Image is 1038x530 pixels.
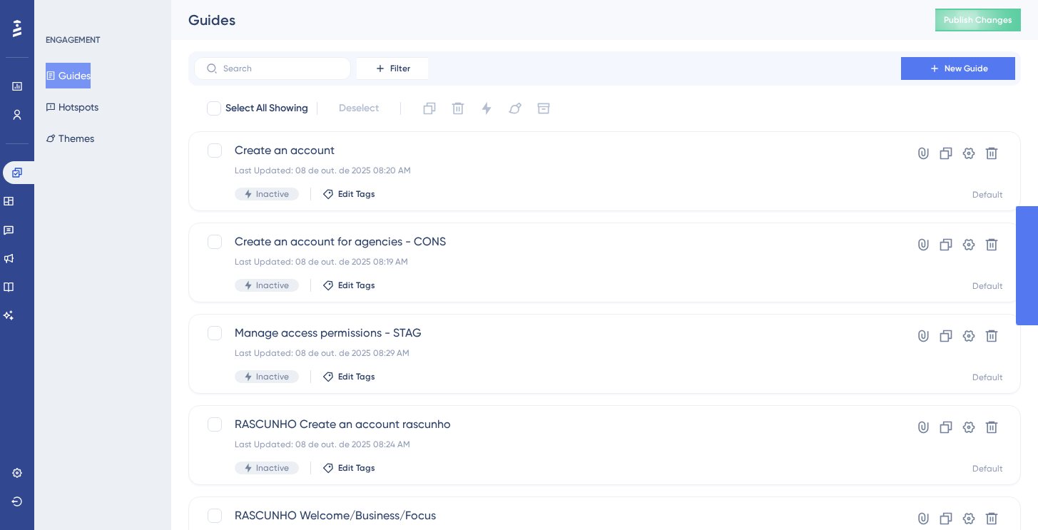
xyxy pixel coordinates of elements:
[338,280,375,291] span: Edit Tags
[339,100,379,117] span: Deselect
[235,347,860,359] div: Last Updated: 08 de out. de 2025 08:29 AM
[322,371,375,382] button: Edit Tags
[256,371,289,382] span: Inactive
[935,9,1021,31] button: Publish Changes
[235,233,860,250] span: Create an account for agencies - CONS
[972,372,1003,383] div: Default
[256,462,289,474] span: Inactive
[326,96,392,121] button: Deselect
[945,63,988,74] span: New Guide
[46,34,100,46] div: ENGAGEMENT
[978,474,1021,516] iframe: UserGuiding AI Assistant Launcher
[46,63,91,88] button: Guides
[46,94,98,120] button: Hotspots
[972,189,1003,200] div: Default
[390,63,410,74] span: Filter
[225,100,308,117] span: Select All Showing
[338,371,375,382] span: Edit Tags
[972,280,1003,292] div: Default
[188,10,900,30] div: Guides
[46,126,94,151] button: Themes
[235,416,860,433] span: RASCUNHO Create an account rascunho
[322,188,375,200] button: Edit Tags
[972,463,1003,474] div: Default
[322,462,375,474] button: Edit Tags
[944,14,1012,26] span: Publish Changes
[357,57,428,80] button: Filter
[235,165,860,176] div: Last Updated: 08 de out. de 2025 08:20 AM
[223,63,339,73] input: Search
[235,439,860,450] div: Last Updated: 08 de out. de 2025 08:24 AM
[322,280,375,291] button: Edit Tags
[235,325,860,342] span: Manage access permissions - STAG
[235,256,860,267] div: Last Updated: 08 de out. de 2025 08:19 AM
[235,142,860,159] span: Create an account
[256,188,289,200] span: Inactive
[338,462,375,474] span: Edit Tags
[235,507,860,524] span: RASCUNHO Welcome/Business/Focus
[338,188,375,200] span: Edit Tags
[256,280,289,291] span: Inactive
[901,57,1015,80] button: New Guide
